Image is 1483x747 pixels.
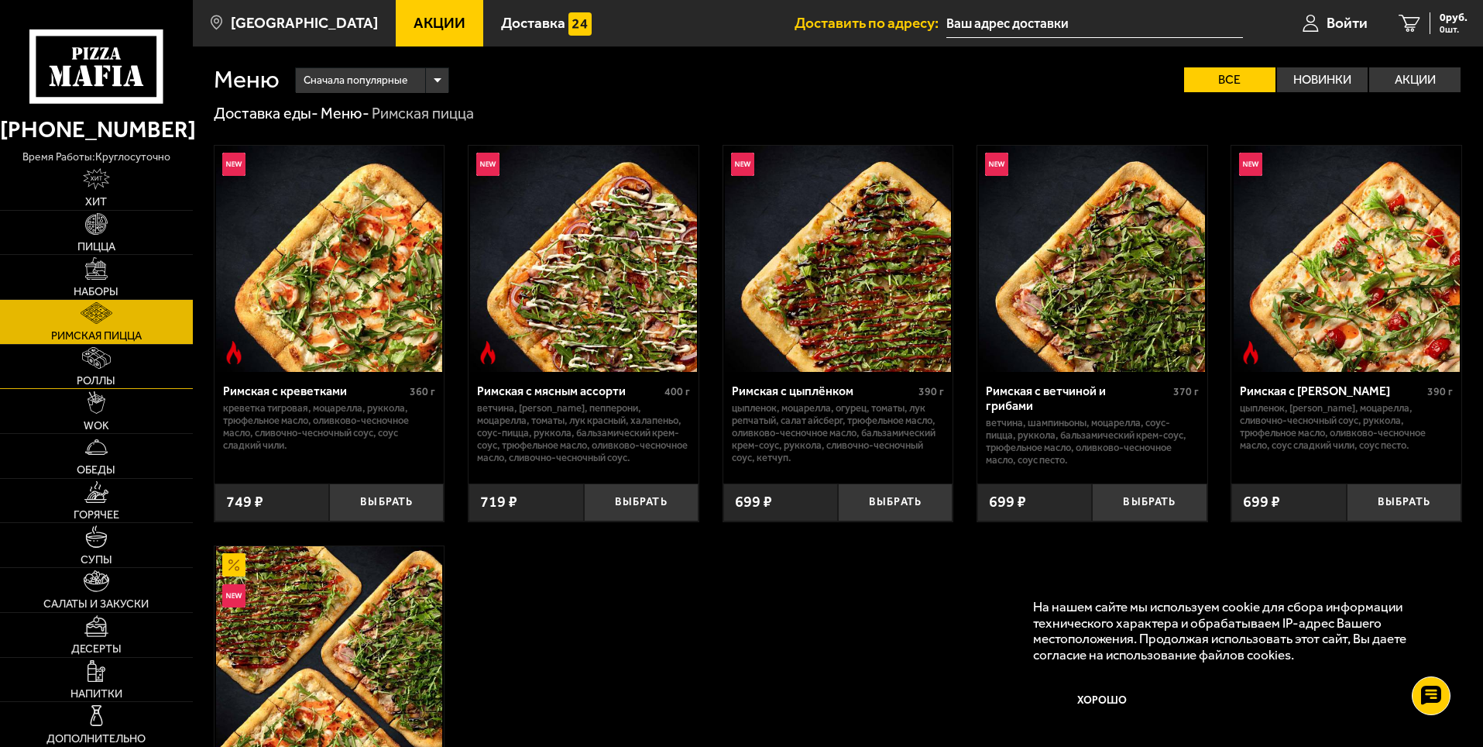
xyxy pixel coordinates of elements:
[410,385,435,398] span: 360 г
[77,375,115,386] span: Роллы
[977,146,1207,372] a: НовинкаРимская с ветчиной и грибами
[214,104,318,122] a: Доставка еды-
[216,146,442,372] img: Римская с креветками
[222,553,245,577] img: Акционный
[1234,146,1460,372] img: Римская с томатами черри
[81,554,112,565] span: Супы
[214,67,280,92] h1: Меню
[501,15,565,30] span: Доставка
[70,688,122,699] span: Напитки
[723,146,953,372] a: НовинкаРимская с цыплёнком
[732,384,915,398] div: Римская с цыплёнком
[985,153,1008,176] img: Новинка
[1327,15,1368,30] span: Войти
[1231,146,1461,372] a: НовинкаОстрое блюдоРимская с томатами черри
[46,733,146,744] span: Дополнительно
[732,402,945,464] p: цыпленок, моцарелла, огурец, томаты, лук репчатый, салат айсберг, трюфельное масло, оливково-чесн...
[469,146,699,372] a: НовинкаОстрое блюдоРимская с мясным ассорти
[986,417,1199,466] p: ветчина, шампиньоны, моцарелла, соус-пицца, руккола, бальзамический крем-соус, трюфельное масло, ...
[735,494,772,510] span: 699 ₽
[476,341,499,364] img: Острое блюдо
[1440,12,1468,23] span: 0 руб.
[918,385,944,398] span: 390 г
[476,153,499,176] img: Новинка
[1033,678,1172,725] button: Хорошо
[480,494,517,510] span: 719 ₽
[1440,25,1468,34] span: 0 шт.
[989,494,1026,510] span: 699 ₽
[222,153,245,176] img: Новинка
[1369,67,1461,92] label: Акции
[74,286,118,297] span: Наборы
[1243,494,1280,510] span: 699 ₽
[43,598,149,609] span: Салаты и закуски
[584,484,699,522] button: Выбрать
[470,146,696,372] img: Римская с мясным ассорти
[477,402,690,464] p: ветчина, [PERSON_NAME], пепперони, моцарелла, томаты, лук красный, халапеньо, соус-пицца, руккола...
[1239,153,1262,176] img: Новинка
[77,464,115,475] span: Обеды
[231,15,378,30] span: [GEOGRAPHIC_DATA]
[1239,341,1262,364] img: Острое блюдо
[1277,67,1368,92] label: Новинки
[1240,384,1423,398] div: Римская с [PERSON_NAME]
[222,341,245,364] img: Острое блюдо
[1427,385,1453,398] span: 390 г
[223,402,436,452] p: креветка тигровая, моцарелла, руккола, трюфельное масло, оливково-чесночное масло, сливочно-чесно...
[321,104,369,122] a: Меню-
[946,9,1243,38] input: Ваш адрес доставки
[84,420,109,431] span: WOK
[71,643,122,654] span: Десерты
[477,384,661,398] div: Римская с мясным ассорти
[1092,484,1207,522] button: Выбрать
[329,484,444,522] button: Выбрать
[838,484,953,522] button: Выбрать
[1173,385,1199,398] span: 370 г
[979,146,1205,372] img: Римская с ветчиной и грибами
[986,384,1169,413] div: Римская с ветчиной и грибами
[568,12,592,36] img: 15daf4d41897b9f0e9f617042186c801.svg
[85,196,107,207] span: Хит
[1240,402,1453,452] p: цыпленок, [PERSON_NAME], моцарелла, сливочно-чесночный соус, руккола, трюфельное масло, оливково-...
[223,384,407,398] div: Римская с креветками
[414,15,465,30] span: Акции
[77,241,115,252] span: Пицца
[222,584,245,608] img: Новинка
[304,66,407,95] span: Сначала популярные
[1033,599,1438,663] p: На нашем сайте мы используем cookie для сбора информации технического характера и обрабатываем IP...
[1184,67,1275,92] label: Все
[74,509,119,520] span: Горячее
[731,153,754,176] img: Новинка
[226,494,263,510] span: 749 ₽
[372,104,474,124] div: Римская пицца
[51,330,142,341] span: Римская пицца
[1347,484,1461,522] button: Выбрать
[664,385,690,398] span: 400 г
[795,15,946,30] span: Доставить по адресу:
[725,146,951,372] img: Римская с цыплёнком
[215,146,445,372] a: НовинкаОстрое блюдоРимская с креветками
